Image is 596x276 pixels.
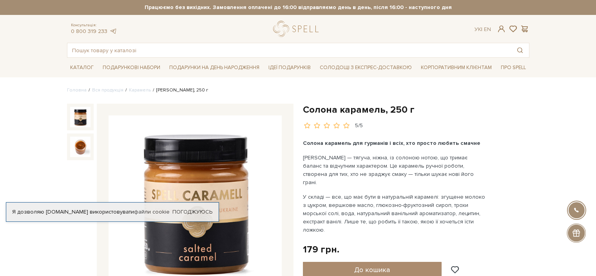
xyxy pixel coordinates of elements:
a: Каталог [67,62,97,74]
a: Про Spell [498,62,529,74]
a: файли cookie [134,208,170,215]
a: Подарункові набори [100,62,163,74]
div: 179 грн. [303,243,339,256]
input: Пошук товару у каталозі [67,43,511,57]
div: Я дозволяю [DOMAIN_NAME] використовувати [6,208,219,216]
img: Солона карамель, 250 г [70,137,91,157]
b: Солона карамель для гурманів і всіх, хто просто любить смачне [303,140,480,146]
p: [PERSON_NAME] — тягуча, ніжна, із солоною нотою, що тримає баланс та відчутним характером. Це кар... [303,154,487,186]
span: Консультація: [71,23,117,28]
a: Головна [67,87,87,93]
a: telegram [109,28,117,35]
a: Вся продукція [92,87,123,93]
a: En [484,26,491,33]
a: logo [273,21,322,37]
li: [PERSON_NAME], 250 г [151,87,208,94]
img: Солона карамель, 250 г [70,107,91,127]
a: 0 800 319 233 [71,28,107,35]
span: До кошика [354,265,390,274]
button: Пошук товару у каталозі [511,43,529,57]
a: Подарунки на День народження [166,62,263,74]
a: Ідеї подарунків [265,62,314,74]
h1: Солона карамель, 250 г [303,104,529,116]
a: Погоджуюсь [172,208,212,216]
p: У складі — все, що має бути в натуральній карамелі: згущене молоко з цукром, вершкове масло, глюк... [303,193,487,234]
a: Солодощі з експрес-доставкою [317,61,415,74]
strong: Працюємо без вихідних. Замовлення оплачені до 16:00 відправляємо день в день, після 16:00 - насту... [67,4,529,11]
span: | [481,26,482,33]
a: Карамель [129,87,151,93]
div: Ук [475,26,491,33]
a: Корпоративним клієнтам [418,62,495,74]
div: 5/5 [355,122,363,130]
